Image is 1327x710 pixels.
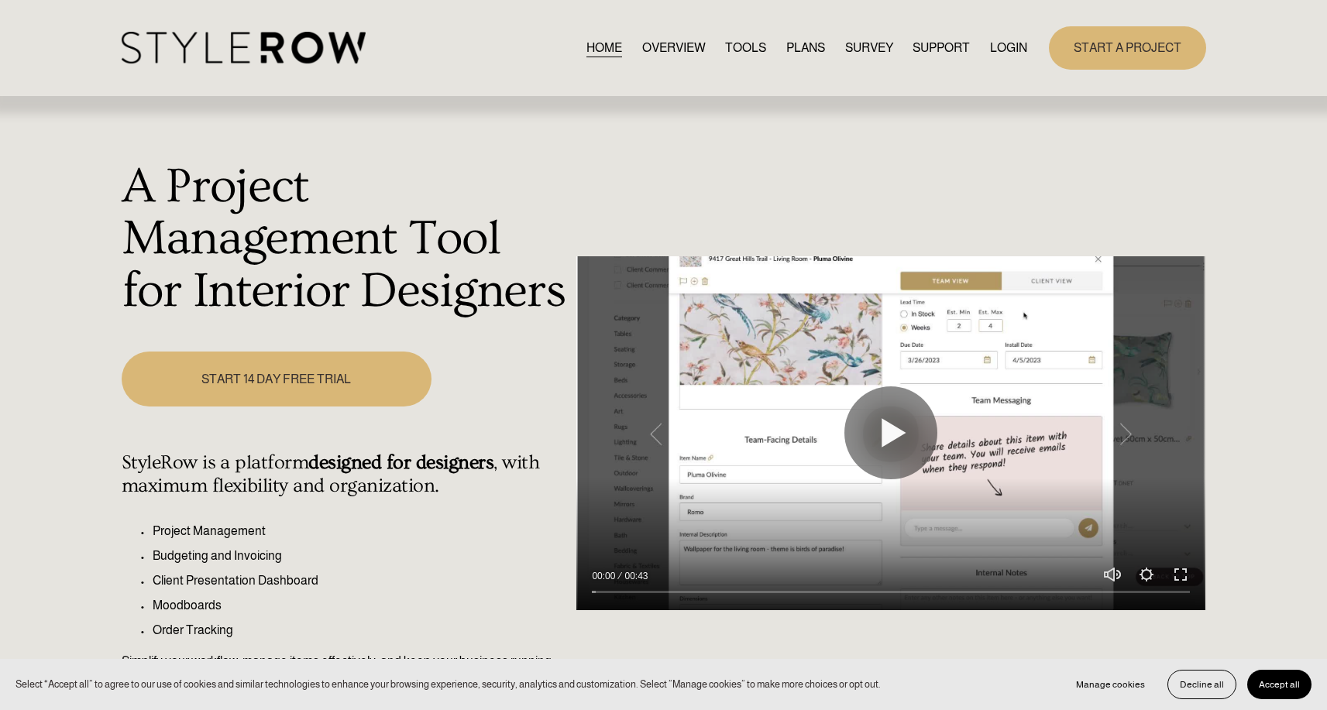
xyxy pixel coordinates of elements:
a: HOME [586,37,622,58]
h1: A Project Management Tool for Interior Designers [122,161,569,318]
p: Simplify your workflow, manage items effectively, and keep your business running seamlessly. [122,652,569,689]
p: Client Presentation Dashboard [153,571,569,590]
a: OVERVIEW [642,37,706,58]
a: folder dropdown [913,37,970,58]
strong: designed for designers [308,451,493,474]
p: Project Management [153,522,569,540]
a: SURVEY [845,37,893,58]
p: Order Tracking [153,621,569,640]
div: Duration [619,568,651,584]
p: Select “Accept all” to agree to our use of cookies and similar technologies to enhance your brows... [15,677,881,691]
input: Seek [592,586,1190,597]
button: Decline all [1167,670,1236,699]
span: Accept all [1259,679,1300,690]
img: StyleRow [122,32,366,63]
a: TOOLS [725,37,766,58]
a: PLANS [786,37,825,58]
span: Decline all [1180,679,1224,690]
button: Manage cookies [1064,670,1157,699]
a: LOGIN [990,37,1027,58]
span: Manage cookies [1076,679,1145,690]
div: Current time [592,568,619,584]
button: Play [844,386,937,479]
a: START 14 DAY FREE TRIAL [122,352,431,406]
span: SUPPORT [913,39,970,57]
p: Budgeting and Invoicing [153,547,569,565]
p: Moodboards [153,596,569,615]
button: Accept all [1247,670,1312,699]
h4: StyleRow is a platform , with maximum flexibility and organization. [122,451,569,498]
a: START A PROJECT [1049,26,1206,69]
